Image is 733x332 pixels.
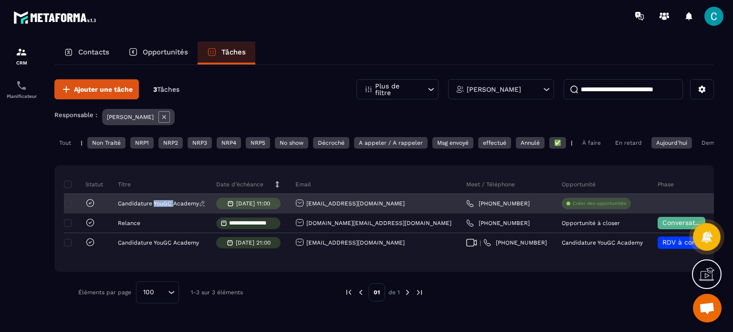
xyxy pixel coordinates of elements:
[221,48,246,56] p: Tâches
[562,239,643,246] p: Candidature YouGC Academy
[140,287,157,298] span: 100
[483,239,547,246] a: [PHONE_NUMBER]
[432,137,473,149] div: Msg envoyé
[78,289,131,296] p: Éléments par page
[118,220,140,226] p: Relance
[356,288,365,297] img: prev
[236,200,270,207] p: [DATE] 11:00
[13,9,99,26] img: logo
[662,238,724,246] span: RDV à confimer ❓
[480,239,481,246] span: |
[368,283,385,301] p: 01
[354,137,428,149] div: A appeler / A rappeler
[87,137,126,149] div: Non Traité
[697,137,727,149] div: Demain
[119,42,198,64] a: Opportunités
[466,181,515,188] p: Meet / Téléphone
[375,83,417,96] p: Plus de filtre
[54,111,97,118] p: Responsable :
[516,137,545,149] div: Annulé
[130,137,154,149] div: NRP1
[275,137,308,149] div: No show
[403,288,412,297] img: next
[191,289,243,296] p: 1-3 sur 3 éléments
[158,137,183,149] div: NRP2
[2,60,41,65] p: CRM
[66,181,103,188] p: Statut
[651,137,692,149] div: Aujourd'hui
[693,294,722,322] div: Ouvrir le chat
[118,181,131,188] p: Titre
[388,289,400,296] p: de 1
[216,181,263,188] p: Date d’échéance
[157,86,179,93] span: Tâches
[118,200,199,207] p: Candidature YouGC Academy
[157,287,166,298] input: Search for option
[54,42,119,64] a: Contacts
[16,46,27,58] img: formation
[217,137,241,149] div: NRP4
[562,220,620,226] p: Opportunité à closer
[467,86,521,93] p: [PERSON_NAME]
[198,42,255,64] a: Tâches
[415,288,424,297] img: next
[562,181,596,188] p: Opportunité
[136,281,179,303] div: Search for option
[466,219,530,227] a: [PHONE_NUMBER]
[236,239,271,246] p: [DATE] 21:00
[16,80,27,91] img: scheduler
[2,39,41,73] a: formationformationCRM
[81,139,83,146] p: |
[345,288,353,297] img: prev
[107,114,154,120] p: [PERSON_NAME]
[2,94,41,99] p: Planificateur
[153,85,179,94] p: 3
[610,137,647,149] div: En retard
[571,139,573,146] p: |
[577,137,606,149] div: À faire
[478,137,511,149] div: effectué
[466,200,530,207] a: [PHONE_NUMBER]
[295,181,311,188] p: Email
[118,239,199,246] p: Candidature YouGC Academy
[54,137,76,149] div: Tout
[246,137,270,149] div: NRP5
[54,79,139,99] button: Ajouter une tâche
[188,137,212,149] div: NRP3
[313,137,349,149] div: Décroché
[143,48,188,56] p: Opportunités
[658,181,674,188] p: Phase
[78,48,109,56] p: Contacts
[2,73,41,106] a: schedulerschedulerPlanificateur
[573,200,626,207] p: Créer des opportunités
[74,85,133,94] span: Ajouter une tâche
[549,137,566,149] div: ✅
